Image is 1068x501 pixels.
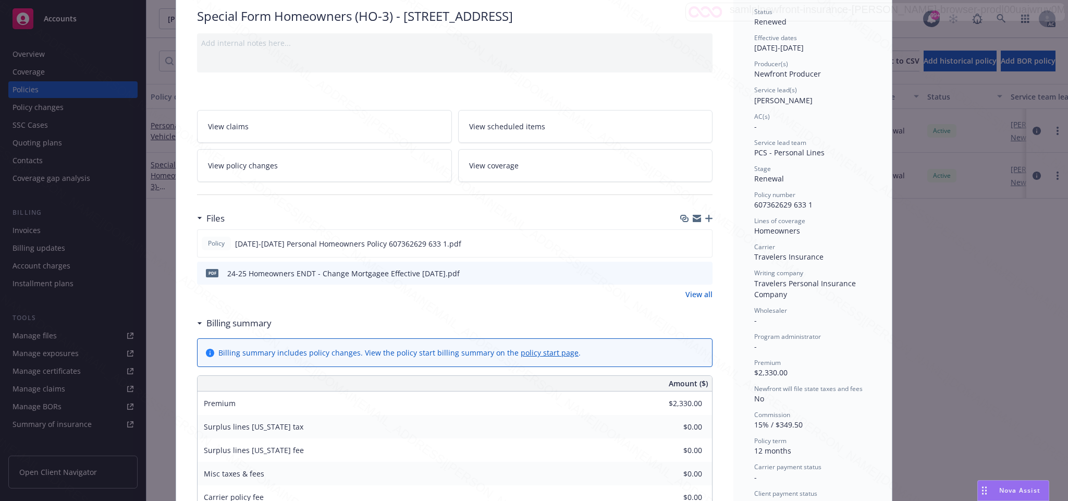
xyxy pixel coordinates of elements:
[754,242,775,251] span: Carrier
[754,200,813,210] span: 607362629 633 1
[469,160,519,171] span: View coverage
[201,38,708,48] div: Add internal notes here...
[754,446,791,456] span: 12 months
[641,396,708,411] input: 0.00
[754,278,858,299] span: Travelers Personal Insurance Company
[197,110,452,143] a: View claims
[754,252,824,262] span: Travelers Insurance
[977,480,1049,501] button: Nova Assist
[978,481,991,500] div: Drag to move
[206,269,218,277] span: pdf
[754,33,797,42] span: Effective dates
[469,121,545,132] span: View scheduled items
[754,341,757,351] span: -
[197,212,225,225] div: Files
[754,306,787,315] span: Wholesaler
[521,348,579,358] a: policy start page
[754,394,764,404] span: No
[754,69,821,79] span: Newfront Producer
[682,268,691,279] button: download file
[204,445,304,455] span: Surplus lines [US_STATE] fee
[754,472,757,482] span: -
[197,7,713,25] div: Special Form Homeowners (HO-3) - [STREET_ADDRESS]
[754,7,772,16] span: Status
[754,268,803,277] span: Writing company
[641,419,708,435] input: 0.00
[197,316,272,330] div: Billing summary
[641,466,708,482] input: 0.00
[197,149,452,182] a: View policy changes
[698,238,708,249] button: preview file
[754,216,805,225] span: Lines of coverage
[682,238,690,249] button: download file
[754,368,788,377] span: $2,330.00
[754,226,800,236] span: Homeowners
[754,174,784,184] span: Renewal
[754,462,821,471] span: Carrier payment status
[754,358,781,367] span: Premium
[206,239,227,248] span: Policy
[754,95,813,105] span: [PERSON_NAME]
[754,112,770,121] span: AC(s)
[999,486,1040,495] span: Nova Assist
[227,268,460,279] div: 24-25 Homeowners ENDT - Change Mortgagee Effective [DATE].pdf
[669,378,708,389] span: Amount ($)
[235,238,461,249] span: [DATE]-[DATE] Personal Homeowners Policy 607362629 633 1.pdf
[754,332,821,341] span: Program administrator
[641,443,708,458] input: 0.00
[218,347,581,358] div: Billing summary includes policy changes. View the policy start billing summary on the .
[754,33,871,53] div: [DATE] - [DATE]
[754,315,757,325] span: -
[754,59,788,68] span: Producer(s)
[206,316,272,330] h3: Billing summary
[754,164,771,173] span: Stage
[754,17,787,27] span: Renewed
[204,398,236,408] span: Premium
[458,110,713,143] a: View scheduled items
[204,422,303,432] span: Surplus lines [US_STATE] tax
[754,190,795,199] span: Policy number
[208,121,249,132] span: View claims
[754,410,790,419] span: Commission
[754,138,806,147] span: Service lead team
[699,268,708,279] button: preview file
[754,436,787,445] span: Policy term
[204,469,264,479] span: Misc taxes & fees
[754,85,797,94] span: Service lead(s)
[754,148,825,157] span: PCS - Personal Lines
[206,212,225,225] h3: Files
[754,420,803,430] span: 15% / $349.50
[754,489,817,498] span: Client payment status
[685,289,713,300] a: View all
[754,121,757,131] span: -
[754,384,863,393] span: Newfront will file state taxes and fees
[208,160,278,171] span: View policy changes
[458,149,713,182] a: View coverage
